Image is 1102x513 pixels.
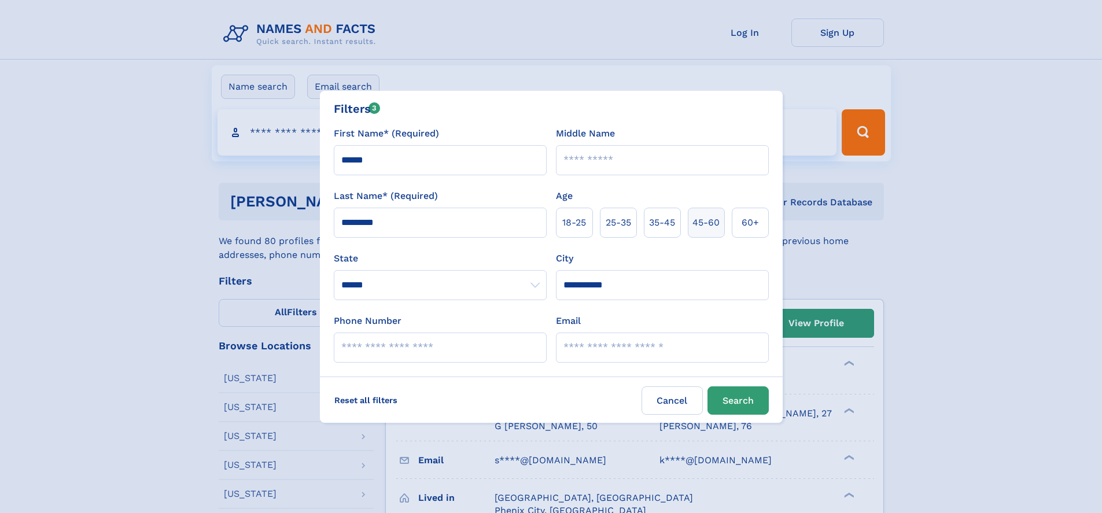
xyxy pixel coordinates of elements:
label: City [556,252,573,265]
span: 60+ [742,216,759,230]
label: Email [556,314,581,328]
button: Search [707,386,769,415]
label: State [334,252,547,265]
span: 35‑45 [649,216,675,230]
label: Cancel [642,386,703,415]
label: First Name* (Required) [334,127,439,141]
span: 25‑35 [606,216,631,230]
label: Reset all filters [327,386,405,414]
label: Last Name* (Required) [334,189,438,203]
span: 18‑25 [562,216,586,230]
label: Age [556,189,573,203]
label: Middle Name [556,127,615,141]
label: Phone Number [334,314,401,328]
div: Filters [334,100,381,117]
span: 45‑60 [692,216,720,230]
